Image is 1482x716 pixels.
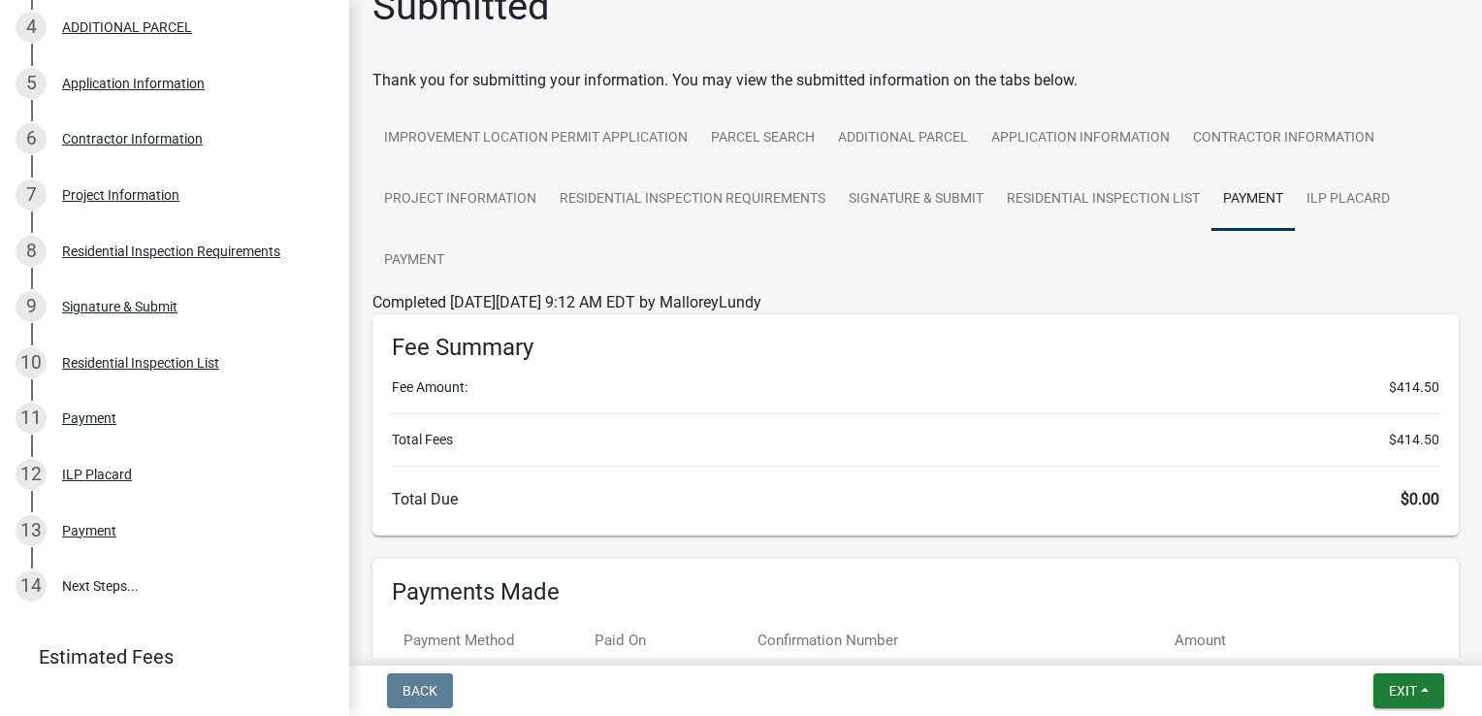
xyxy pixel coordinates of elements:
span: Back [403,683,437,699]
div: Residential Inspection List [62,356,219,370]
div: Contractor Information [62,132,203,146]
a: Parcel search [699,108,826,170]
div: 14 [16,570,47,602]
div: Payment [62,411,116,425]
div: Signature & Submit [62,300,177,313]
div: 4 [16,12,47,43]
div: Payment [62,524,116,537]
a: Application Information [980,108,1181,170]
a: Payment [1211,169,1295,231]
div: 5 [16,68,47,99]
span: $414.50 [1389,430,1439,450]
a: Residential Inspection List [995,169,1211,231]
a: ILP Placard [1295,169,1401,231]
a: ADDITIONAL PARCEL [826,108,980,170]
span: $0.00 [1401,490,1439,508]
h6: Fee Summary [392,334,1439,362]
div: Application Information [62,77,205,90]
a: Contractor Information [1181,108,1386,170]
span: Completed [DATE][DATE] 9:12 AM EDT by MalloreyLundy [372,293,761,311]
h6: Total Due [392,490,1439,508]
div: 9 [16,291,47,322]
button: Exit [1373,673,1444,708]
a: Project Information [372,169,548,231]
div: 13 [16,515,47,546]
button: Back [387,673,453,708]
div: Residential Inspection Requirements [62,244,280,258]
a: Estimated Fees [16,637,318,676]
span: $414.50 [1389,377,1439,398]
th: Amount [1132,618,1238,664]
a: Improvement Location Permit Application [372,108,699,170]
a: Residential Inspection Requirements [548,169,837,231]
div: 11 [16,403,47,434]
div: 7 [16,179,47,211]
div: 8 [16,236,47,267]
th: Paid On [583,618,746,664]
div: 12 [16,459,47,490]
li: Total Fees [392,430,1439,450]
div: 10 [16,347,47,378]
th: Confirmation Number [746,618,1132,664]
a: Signature & Submit [837,169,995,231]
div: ILP Placard [62,468,132,481]
a: Payment [372,230,456,292]
li: Fee Amount: [392,377,1439,398]
h6: Payments Made [392,578,1439,606]
div: Thank you for submitting your information. You may view the submitted information on the tabs below. [372,69,1459,92]
div: 6 [16,123,47,154]
th: Payment Method [392,618,583,664]
div: Project Information [62,188,179,202]
span: Exit [1389,683,1417,699]
div: ADDITIONAL PARCEL [62,20,192,34]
